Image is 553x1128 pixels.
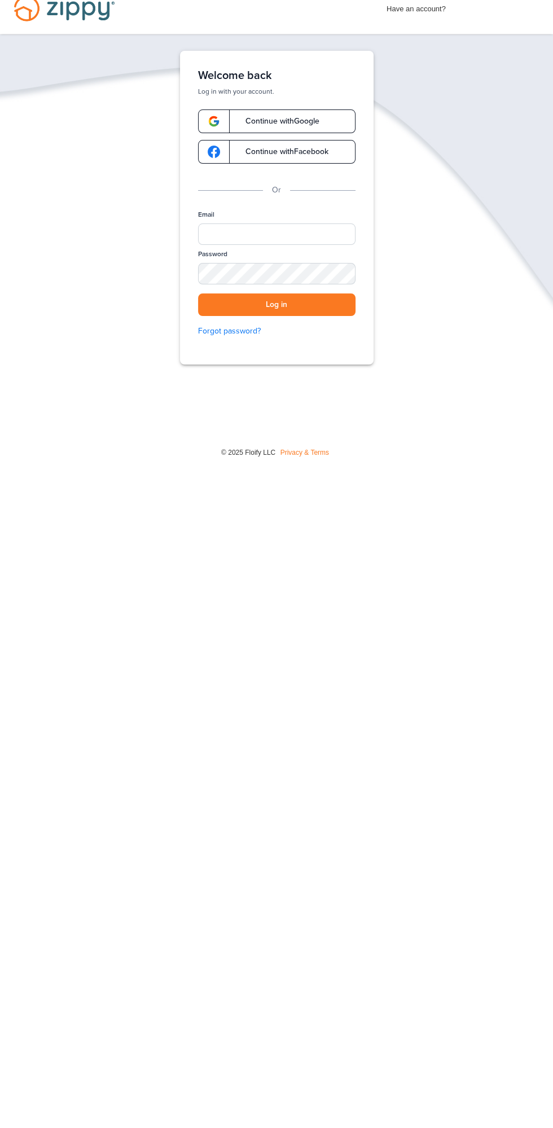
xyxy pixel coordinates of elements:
span: Continue with Facebook [234,148,328,156]
img: google-logo [208,115,220,128]
input: Password [198,263,355,284]
img: google-logo [208,146,220,158]
a: Privacy & Terms [280,449,329,457]
a: google-logoContinue withGoogle [198,109,355,133]
span: © 2025 Floify LLC [221,449,275,457]
p: Log in with your account. [198,87,355,96]
label: Email [198,210,214,220]
a: Forgot password? [198,325,355,337]
span: Continue with Google [234,117,319,125]
label: Password [198,249,227,259]
input: Email [198,223,355,245]
button: Log in [198,293,355,317]
h1: Welcome back [198,69,355,82]
a: google-logoContinue withFacebook [198,140,355,164]
p: Or [272,184,281,196]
